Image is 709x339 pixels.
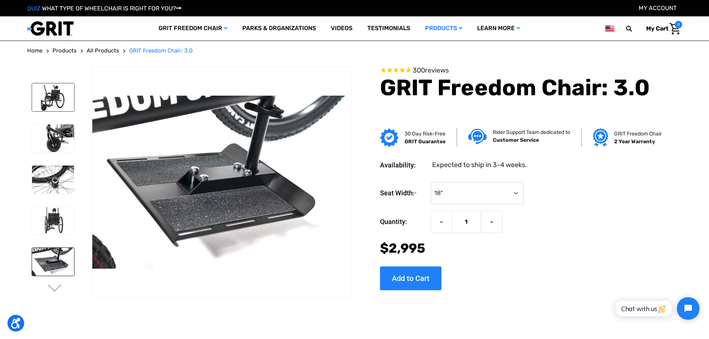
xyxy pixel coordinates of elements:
[32,248,74,276] img: GRIT Freedom Chair: 3.0
[646,25,668,32] span: My Cart
[235,16,323,41] a: Parks & Organizations
[52,47,77,54] span: Products
[432,160,527,170] dd: Expected to ship in 3-4 weeks.
[27,21,74,36] img: GRIT All-Terrain Wheelchair and Mobility Equipment
[380,211,427,233] label: Quantity:
[380,266,441,290] input: Add to Cart
[92,96,351,268] img: GRIT Freedom Chair: 3.0
[32,207,74,235] img: GRIT Freedom Chair: 3.0
[151,16,235,41] a: GRIT Freedom Chair
[493,137,539,143] strong: Customer Service
[405,138,445,145] strong: GRIT Guarantee
[413,66,449,74] span: 300 reviews
[380,182,427,205] label: Seat Width:
[670,23,680,35] img: Cart
[129,47,193,54] span: GRIT Freedom Chair: 3.0
[493,128,570,136] p: Rider Support Team dedicated to
[607,291,706,326] iframe: Tidio Chat
[47,284,63,293] button: Go to slide 2 of 3
[87,47,119,54] span: All Products
[27,47,42,54] span: Home
[641,21,682,36] a: Cart with 0 items
[639,4,677,12] a: Account
[468,129,487,144] img: Customer service
[380,160,427,170] dt: Availability:
[47,70,63,79] button: Go to slide 3 of 3
[470,16,527,41] a: Learn More
[425,66,449,74] span: reviews
[629,21,641,36] input: Search
[27,5,42,12] span: QUIZ:
[614,138,655,145] strong: 2 Year Warranty
[380,67,659,75] span: Rated 4.6 out of 5 stars 300 reviews
[360,16,418,41] a: Testimonials
[323,16,360,41] a: Videos
[32,124,74,153] img: GRIT Freedom Chair: 3.0
[405,130,445,138] p: 30 Day Risk-Free
[129,47,193,55] a: GRIT Freedom Chair: 3.0
[27,47,682,55] nav: Breadcrumb
[27,5,181,12] a: QUIZ:WHAT TYPE OF WHEELCHAIR IS RIGHT FOR YOU?
[380,240,425,256] span: $2,995
[32,83,74,112] img: GRIT Freedom Chair: 3.0
[418,16,470,41] a: Products
[614,130,662,138] p: GRIT Freedom Chair
[87,47,119,55] a: All Products
[675,21,682,28] span: 0
[27,47,42,55] a: Home
[380,74,659,101] h1: GRIT Freedom Chair: 3.0
[52,47,77,55] a: Products
[605,24,614,33] img: us.png
[380,128,399,147] img: GRIT Guarantee
[32,166,74,194] img: GRIT Freedom Chair: 3.0
[593,128,608,147] img: Grit freedom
